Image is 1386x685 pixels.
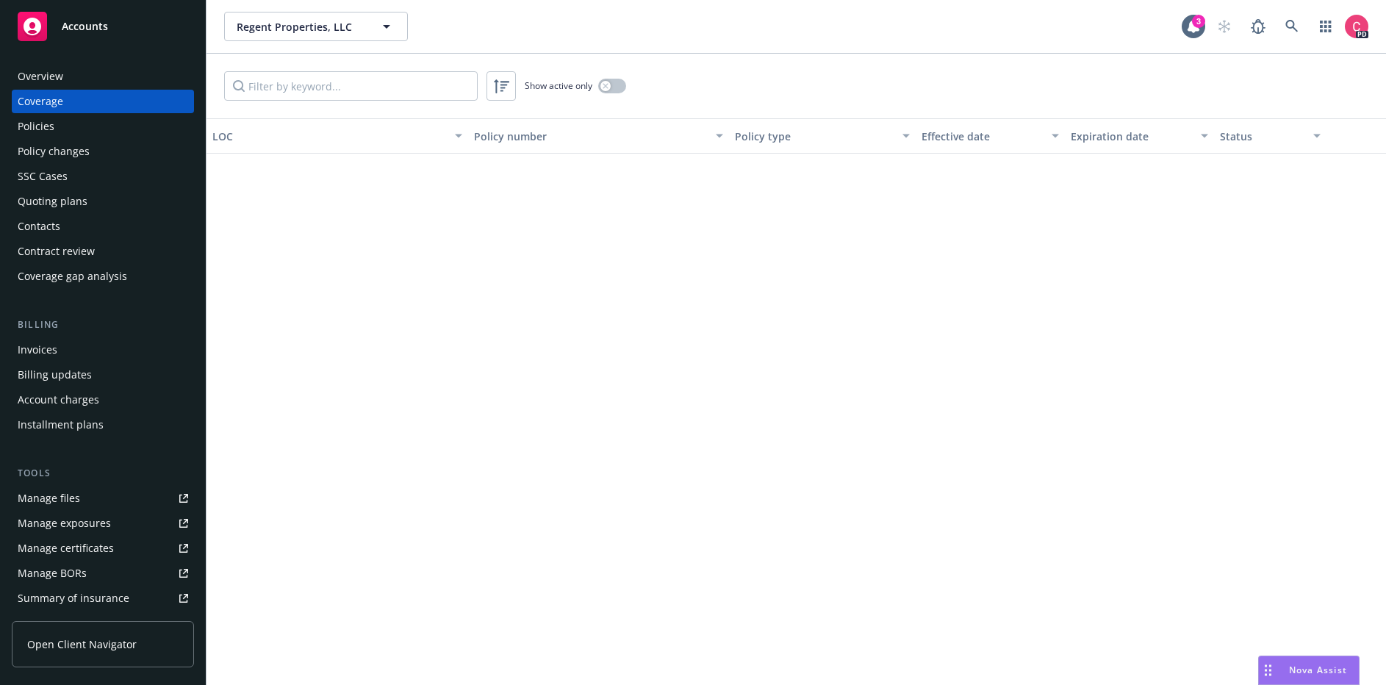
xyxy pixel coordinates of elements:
[18,190,87,213] div: Quoting plans
[12,537,194,560] a: Manage certificates
[12,338,194,362] a: Invoices
[1243,12,1273,41] a: Report a Bug
[18,215,60,238] div: Contacts
[1210,12,1239,41] a: Start snowing
[12,190,194,213] a: Quoting plans
[18,265,127,288] div: Coverage gap analysis
[18,413,104,437] div: Installment plans
[12,512,194,535] a: Manage exposures
[18,512,111,535] div: Manage exposures
[224,12,408,41] button: Regent Properties, LLC
[207,118,468,154] button: LOC
[62,21,108,32] span: Accounts
[12,140,194,163] a: Policy changes
[12,6,194,47] a: Accounts
[922,129,1043,144] div: Effective date
[18,140,90,163] div: Policy changes
[1220,129,1304,144] div: Status
[12,363,194,387] a: Billing updates
[12,240,194,263] a: Contract review
[18,487,80,510] div: Manage files
[237,19,364,35] span: Regent Properties, LLC
[12,90,194,113] a: Coverage
[525,79,592,92] span: Show active only
[18,165,68,188] div: SSC Cases
[18,363,92,387] div: Billing updates
[729,118,916,154] button: Policy type
[916,118,1065,154] button: Effective date
[12,115,194,138] a: Policies
[18,338,57,362] div: Invoices
[1065,118,1214,154] button: Expiration date
[1192,15,1205,28] div: 3
[12,466,194,481] div: Tools
[18,240,95,263] div: Contract review
[12,265,194,288] a: Coverage gap analysis
[12,587,194,610] a: Summary of insurance
[1071,129,1192,144] div: Expiration date
[18,115,54,138] div: Policies
[1277,12,1307,41] a: Search
[1258,656,1360,685] button: Nova Assist
[18,587,129,610] div: Summary of insurance
[474,129,708,144] div: Policy number
[12,215,194,238] a: Contacts
[468,118,730,154] button: Policy number
[1289,664,1347,676] span: Nova Assist
[18,562,87,585] div: Manage BORs
[18,65,63,88] div: Overview
[224,71,478,101] input: Filter by keyword...
[12,562,194,585] a: Manage BORs
[735,129,894,144] div: Policy type
[12,65,194,88] a: Overview
[18,537,114,560] div: Manage certificates
[12,318,194,332] div: Billing
[1345,15,1368,38] img: photo
[12,487,194,510] a: Manage files
[1311,12,1340,41] a: Switch app
[18,388,99,412] div: Account charges
[12,165,194,188] a: SSC Cases
[1259,656,1277,684] div: Drag to move
[1214,118,1326,154] button: Status
[18,90,63,113] div: Coverage
[12,413,194,437] a: Installment plans
[12,388,194,412] a: Account charges
[27,636,137,652] span: Open Client Navigator
[212,129,446,144] div: LOC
